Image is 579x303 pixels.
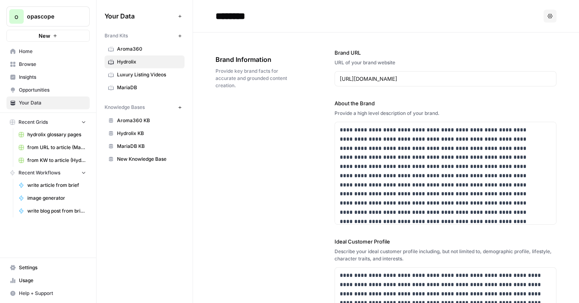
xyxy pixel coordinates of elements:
span: Hydrolix KB [117,130,181,137]
a: Browse [6,58,90,71]
span: Insights [19,74,86,81]
a: Luxury Listing Videos [105,68,185,81]
span: Brand Information [216,55,289,64]
label: Ideal Customer Profile [335,237,556,246]
span: Provide key brand facts for accurate and grounded content creation. [216,68,289,89]
span: o [14,12,18,21]
span: MariaDB [117,84,181,91]
span: write blog post from brief (Aroma360) [27,207,86,215]
a: Home [6,45,90,58]
span: Usage [19,277,86,284]
a: image generator [15,192,90,205]
span: Settings [19,264,86,271]
label: About the Brand [335,99,556,107]
div: Provide a high level description of your brand. [335,110,556,117]
a: Hydrolix [105,55,185,68]
span: Home [19,48,86,55]
span: Browse [19,61,86,68]
span: Aroma360 [117,45,181,53]
a: Insights [6,71,90,84]
span: Aroma360 KB [117,117,181,124]
a: from KW to article (Hydrolix) [15,154,90,167]
button: Help + Support [6,287,90,300]
button: Recent Grids [6,116,90,128]
a: Aroma360 KB [105,114,185,127]
a: Hydrolix KB [105,127,185,140]
span: Your Data [105,11,175,21]
span: MariaDB KB [117,143,181,150]
button: Recent Workflows [6,167,90,179]
span: Brand Kits [105,32,128,39]
span: New Knowledge Base [117,156,181,163]
span: Help + Support [19,290,86,297]
button: Workspace: opascope [6,6,90,27]
span: Knowledge Bases [105,104,145,111]
label: Brand URL [335,49,556,57]
a: Your Data [6,96,90,109]
button: New [6,30,90,42]
span: from URL to article (MariaDB) [27,144,86,151]
span: image generator [27,194,86,202]
a: Opportunities [6,84,90,96]
span: New [39,32,50,40]
a: Usage [6,274,90,287]
a: hydrolix glossary pages [15,128,90,141]
a: MariaDB [105,81,185,94]
a: MariaDB KB [105,140,185,153]
span: Luxury Listing Videos [117,71,181,78]
div: Describe your ideal customer profile including, but not limited to, demographic profile, lifestyl... [335,248,556,262]
input: www.sundaysoccer.com [340,75,551,83]
a: Settings [6,261,90,274]
a: Aroma360 [105,43,185,55]
a: write blog post from brief (Aroma360) [15,205,90,217]
span: Recent Grids [18,119,48,126]
span: hydrolix glossary pages [27,131,86,138]
span: Hydrolix [117,58,181,66]
span: write article from brief [27,182,86,189]
span: Your Data [19,99,86,106]
span: opascope [27,12,76,20]
span: Opportunities [19,86,86,94]
div: URL of your brand website [335,59,556,66]
span: from KW to article (Hydrolix) [27,157,86,164]
a: from URL to article (MariaDB) [15,141,90,154]
a: New Knowledge Base [105,153,185,166]
a: write article from brief [15,179,90,192]
span: Recent Workflows [18,169,60,176]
